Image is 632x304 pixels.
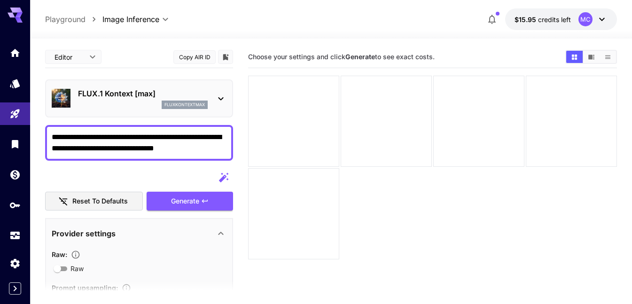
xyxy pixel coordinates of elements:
[67,250,84,259] button: Controls the level of post-processing applied to generated images.
[147,192,233,211] button: Generate
[55,52,84,62] span: Editor
[9,282,21,295] button: Expand sidebar
[52,84,226,113] div: FLUX.1 Kontext [max]fluxkontextmax
[9,108,21,120] div: Playground
[566,51,583,63] button: Show images in grid view
[9,230,21,242] div: Usage
[600,51,616,63] button: Show images in list view
[515,16,538,23] span: $15.95
[52,250,67,258] span: Raw :
[9,199,21,211] div: API Keys
[538,16,571,23] span: credits left
[9,47,21,59] div: Home
[9,138,21,150] div: Library
[45,14,86,25] a: Playground
[9,257,21,269] div: Settings
[515,15,571,24] div: $15.953
[52,222,226,245] div: Provider settings
[565,50,617,64] div: Show images in grid viewShow images in video viewShow images in list view
[45,192,143,211] button: Reset to defaults
[345,53,375,61] b: Generate
[221,51,230,62] button: Add to library
[173,50,216,64] button: Copy AIR ID
[171,195,199,207] span: Generate
[70,264,84,273] span: Raw
[78,88,208,99] p: FLUX.1 Kontext [max]
[164,101,205,108] p: fluxkontextmax
[248,53,435,61] span: Choose your settings and click to see exact costs.
[102,14,159,25] span: Image Inference
[45,14,102,25] nav: breadcrumb
[9,169,21,180] div: Wallet
[9,78,21,89] div: Models
[52,228,116,239] p: Provider settings
[505,8,617,30] button: $15.953MC
[583,51,600,63] button: Show images in video view
[578,12,593,26] div: MC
